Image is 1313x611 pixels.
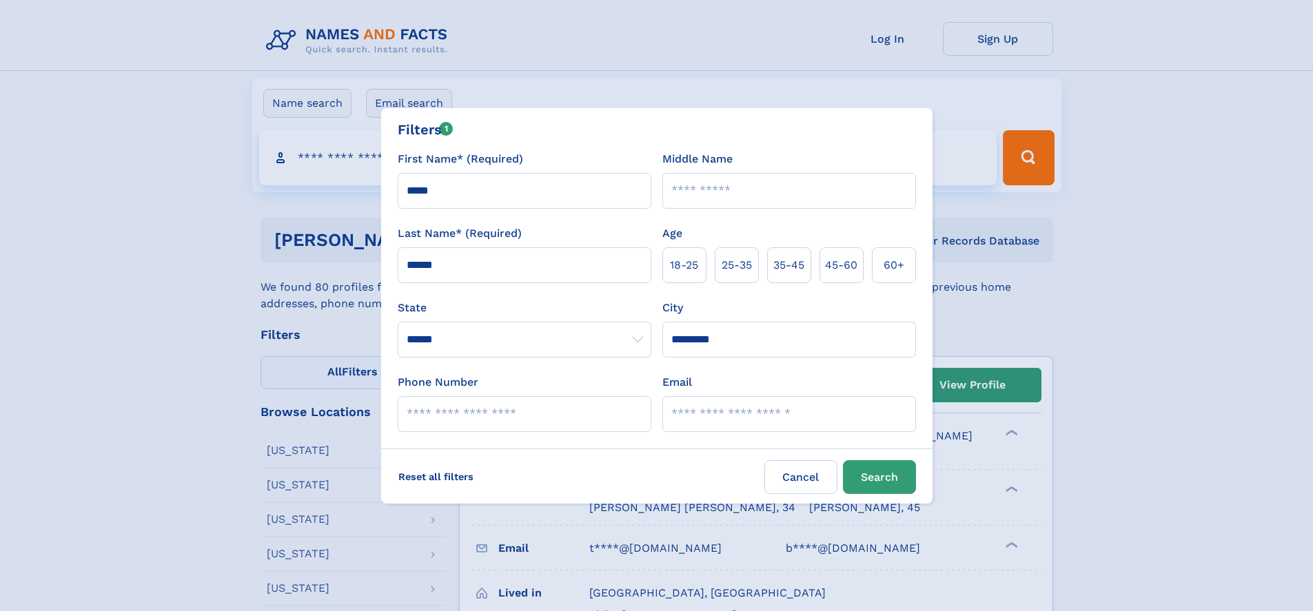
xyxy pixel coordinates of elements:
div: Filters [398,119,454,140]
span: 60+ [884,257,904,273]
label: First Name* (Required) [398,151,523,167]
span: 18‑25 [670,257,698,273]
span: 35‑45 [773,257,804,273]
label: City [662,300,683,316]
label: Age [662,225,682,242]
button: Search [843,460,916,494]
span: 25‑35 [722,257,752,273]
span: 45‑60 [825,257,857,273]
label: State [398,300,651,316]
label: Reset all filters [389,460,482,493]
label: Last Name* (Required) [398,225,522,242]
label: Phone Number [398,374,478,391]
label: Cancel [764,460,837,494]
label: Middle Name [662,151,733,167]
label: Email [662,374,692,391]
